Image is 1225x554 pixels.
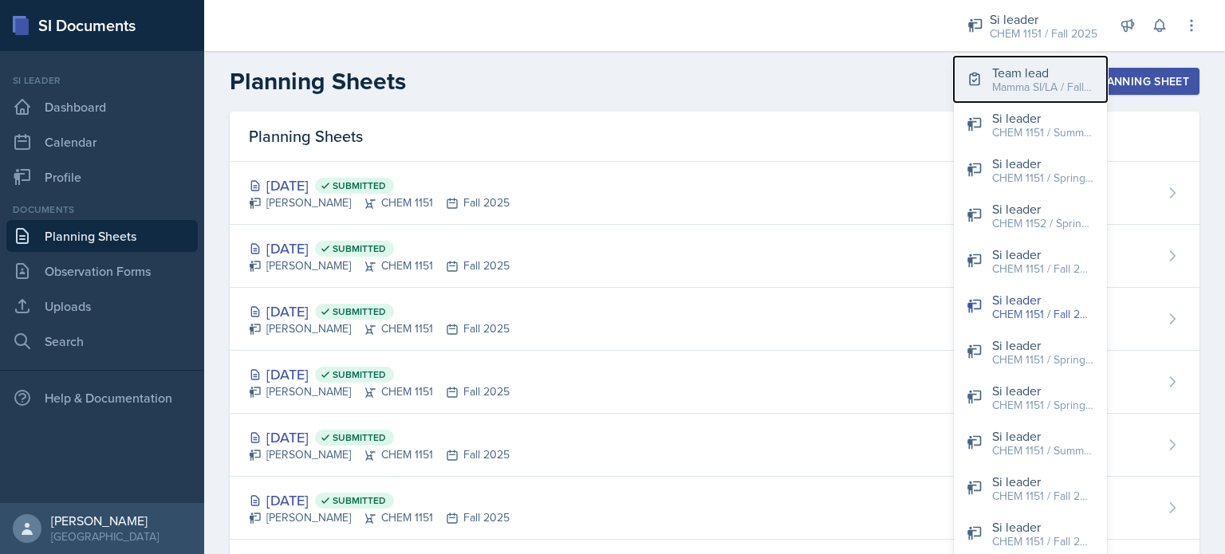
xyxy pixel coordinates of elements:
div: Mamma SI/LA / Fall 2025 [992,79,1094,96]
button: Team lead Mamma SI/LA / Fall 2025 [954,57,1107,102]
div: [PERSON_NAME] CHEM 1151 Fall 2025 [249,257,510,274]
div: Help & Documentation [6,382,198,414]
div: CHEM 1151 / Fall 2025 [992,306,1094,323]
div: [PERSON_NAME] CHEM 1151 Fall 2025 [249,383,510,400]
button: Si leader CHEM 1151 / Spring 2023 [954,375,1107,420]
div: [PERSON_NAME] [51,513,159,528]
div: Si leader [6,73,198,88]
button: Si leader CHEM 1151 / Summer 2023 [954,420,1107,466]
span: Submitted [333,242,386,255]
a: [DATE] Submitted [PERSON_NAME]CHEM 1151Fall 2025 [230,351,1199,414]
a: Uploads [6,290,198,322]
a: [DATE] Submitted [PERSON_NAME]CHEM 1151Fall 2025 [230,414,1199,477]
div: [PERSON_NAME] CHEM 1151 Fall 2025 [249,194,510,211]
div: [DATE] [249,426,510,448]
div: CHEM 1151 / Summer 2023 [992,442,1094,459]
div: CHEM 1151 / Fall 2023 [992,488,1094,505]
a: Calendar [6,126,198,158]
a: [DATE] Submitted [PERSON_NAME]CHEM 1151Fall 2025 [230,288,1199,351]
button: Si leader CHEM 1152 / Spring 2025 [954,193,1107,238]
div: Si leader [992,245,1094,264]
a: Profile [6,161,198,193]
div: Si leader [992,426,1094,446]
div: Documents [6,202,198,217]
a: Observation Forms [6,255,198,287]
button: Si leader CHEM 1151 / Fall 2023 [954,466,1107,511]
div: CHEM 1151 / Spring 2024 [992,170,1094,187]
div: CHEM 1151 / Fall 2022 [992,261,1094,277]
h2: Planning Sheets [230,67,406,96]
div: Si leader [992,108,1094,128]
span: Submitted [333,179,386,192]
div: CHEM 1151 / Fall 2025 [990,26,1097,42]
button: New Planning Sheet [1042,68,1199,95]
div: Si leader [992,517,1094,536]
div: [DATE] [249,489,510,511]
div: CHEM 1152 / Spring 2025 [992,215,1094,232]
div: Si leader [992,381,1094,400]
span: Submitted [333,494,386,507]
a: [DATE] Submitted [PERSON_NAME]CHEM 1151Fall 2025 [230,162,1199,225]
div: CHEM 1151 / Fall 2024 [992,533,1094,550]
div: Si leader [992,199,1094,218]
div: [DATE] [249,363,510,385]
button: Si leader CHEM 1151 / Spring 2024 [954,147,1107,193]
a: Dashboard [6,91,198,123]
button: Si leader CHEM 1151 / Fall 2025 [954,284,1107,329]
div: [DATE] [249,301,510,322]
div: Si leader [992,154,1094,173]
a: [DATE] Submitted [PERSON_NAME]CHEM 1151Fall 2025 [230,477,1199,540]
div: [PERSON_NAME] CHEM 1151 Fall 2025 [249,509,510,526]
div: Si leader [992,472,1094,491]
div: Si leader [992,290,1094,309]
a: [DATE] Submitted [PERSON_NAME]CHEM 1151Fall 2025 [230,225,1199,288]
div: CHEM 1151 / Spring 2023 [992,397,1094,414]
div: CHEM 1151 / Summer 2024 [992,124,1094,141]
div: [GEOGRAPHIC_DATA] [51,528,159,544]
button: Si leader CHEM 1151 / Summer 2024 [954,102,1107,147]
span: Submitted [333,368,386,381]
div: CHEM 1151 / Spring 2025 [992,352,1094,368]
div: [PERSON_NAME] CHEM 1151 Fall 2025 [249,320,510,337]
div: New Planning Sheet [1052,75,1189,88]
button: Si leader CHEM 1151 / Fall 2022 [954,238,1107,284]
a: Planning Sheets [6,220,198,252]
div: Planning Sheets [230,112,1199,162]
span: Submitted [333,305,386,318]
div: Team lead [992,63,1094,82]
a: Search [6,325,198,357]
div: [DATE] [249,238,510,259]
span: Submitted [333,431,386,444]
div: Si leader [990,10,1097,29]
div: Si leader [992,336,1094,355]
div: [DATE] [249,175,510,196]
div: [PERSON_NAME] CHEM 1151 Fall 2025 [249,446,510,463]
button: Si leader CHEM 1151 / Spring 2025 [954,329,1107,375]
